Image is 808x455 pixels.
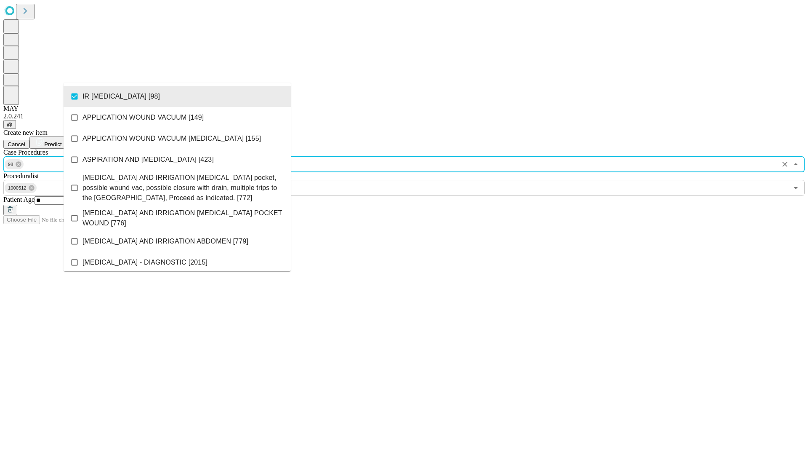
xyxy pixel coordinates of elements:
[3,140,29,149] button: Cancel
[5,160,17,169] span: 98
[779,158,791,170] button: Clear
[3,112,805,120] div: 2.0.241
[82,134,261,144] span: APPLICATION WOUND VACUUM [MEDICAL_DATA] [155]
[3,196,35,203] span: Patient Age
[44,141,61,147] span: Predict
[5,159,24,169] div: 98
[82,112,204,123] span: APPLICATION WOUND VACUUM [149]
[82,173,284,203] span: [MEDICAL_DATA] AND IRRIGATION [MEDICAL_DATA] pocket, possible wound vac, possible closure with dr...
[5,183,30,193] span: 1000512
[790,182,802,194] button: Open
[3,149,48,156] span: Scheduled Procedure
[5,183,37,193] div: 1000512
[8,141,25,147] span: Cancel
[3,129,48,136] span: Create new item
[82,155,214,165] span: ASPIRATION AND [MEDICAL_DATA] [423]
[29,136,68,149] button: Predict
[82,208,284,228] span: [MEDICAL_DATA] AND IRRIGATION [MEDICAL_DATA] POCKET WOUND [776]
[3,172,39,179] span: Proceduralist
[82,91,160,102] span: IR [MEDICAL_DATA] [98]
[7,121,13,128] span: @
[3,120,16,129] button: @
[82,236,248,246] span: [MEDICAL_DATA] AND IRRIGATION ABDOMEN [779]
[3,105,805,112] div: MAY
[82,257,207,268] span: [MEDICAL_DATA] - DIAGNOSTIC [2015]
[790,158,802,170] button: Close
